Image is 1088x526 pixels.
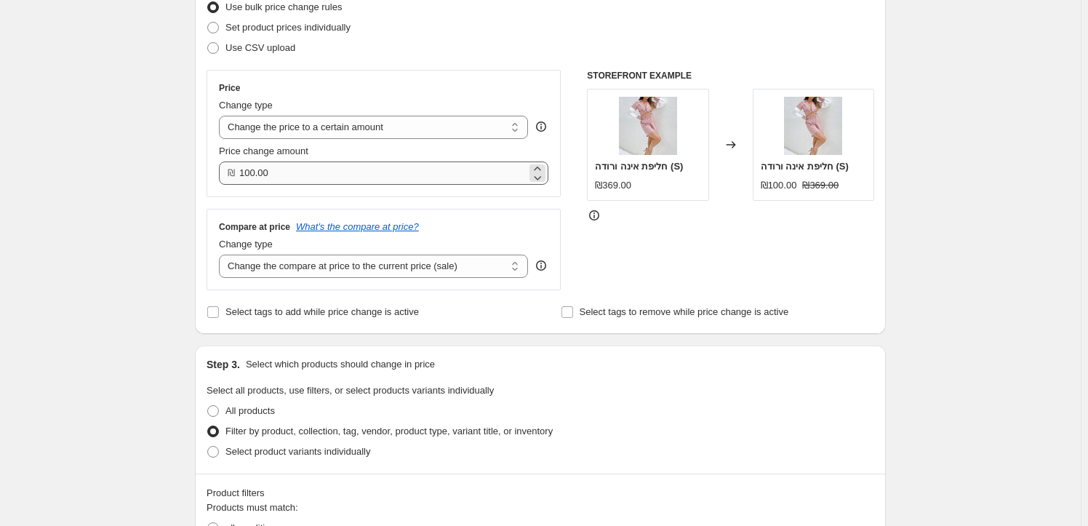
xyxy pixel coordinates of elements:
[219,239,273,250] span: Change type
[225,426,553,437] span: Filter by product, collection, tag, vendor, product type, variant title, or inventory
[580,306,789,317] span: Select tags to remove while price change is active
[225,306,419,317] span: Select tags to add while price change is active
[225,22,351,33] span: Set product prices individually
[225,446,370,457] span: Select product variants individually
[296,221,419,232] button: What's the compare at price?
[207,502,298,513] span: Products must match:
[225,1,342,12] span: Use bulk price change rules
[207,357,240,372] h2: Step 3.
[225,405,275,416] span: All products
[246,357,435,372] p: Select which products should change in price
[219,100,273,111] span: Change type
[225,42,295,53] span: Use CSV upload
[228,167,235,178] span: ₪
[619,97,677,155] img: 1619700882y82YC_80x.jpg
[219,221,290,233] h3: Compare at price
[207,385,494,396] span: Select all products, use filters, or select products variants individually
[207,486,874,501] div: Product filters
[595,161,683,172] span: חליפת אינה ורודה (S)
[784,97,842,155] img: 1619700882y82YC_80x.jpg
[219,82,240,94] h3: Price
[802,180,839,191] span: ₪369.00
[534,258,548,273] div: help
[239,162,527,185] input: 80.00
[761,161,849,172] span: חליפת אינה ורודה (S)
[761,180,797,191] span: ₪100.00
[587,70,874,81] h6: STOREFRONT EXAMPLE
[534,119,548,134] div: help
[595,180,631,191] span: ₪369.00
[219,146,308,156] span: Price change amount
